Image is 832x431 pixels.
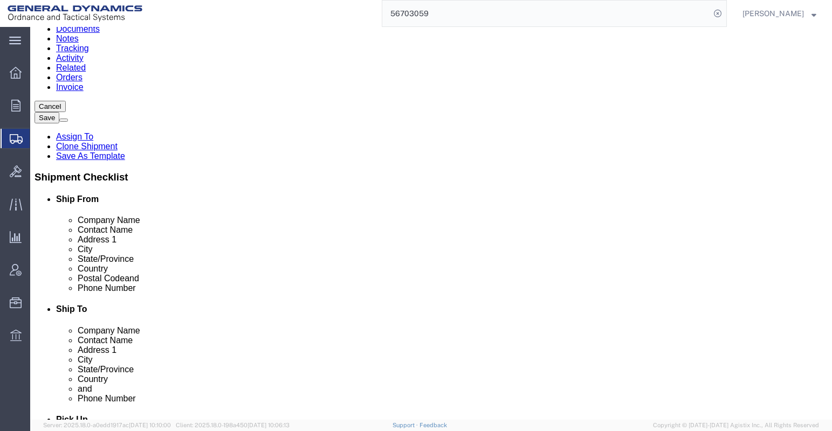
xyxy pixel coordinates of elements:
[393,422,420,428] a: Support
[247,422,290,428] span: [DATE] 10:06:13
[742,8,804,19] span: Aaron Craig
[30,27,832,420] iframe: FS Legacy Container
[382,1,710,26] input: Search for shipment number, reference number
[8,5,142,22] img: logo
[420,422,447,428] a: Feedback
[653,421,819,430] span: Copyright © [DATE]-[DATE] Agistix Inc., All Rights Reserved
[176,422,290,428] span: Client: 2025.18.0-198a450
[129,422,171,428] span: [DATE] 10:10:00
[742,7,817,20] button: [PERSON_NAME]
[43,422,171,428] span: Server: 2025.18.0-a0edd1917ac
